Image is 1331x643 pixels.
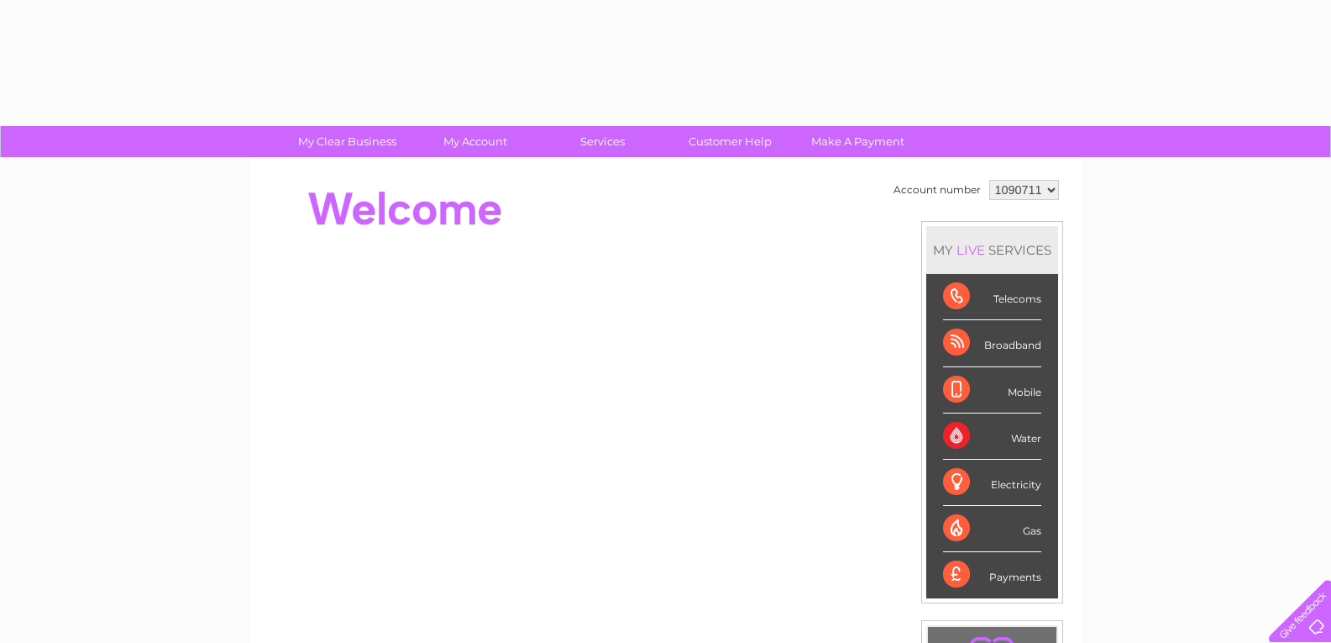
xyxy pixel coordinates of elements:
a: Customer Help [661,126,799,157]
div: Water [943,414,1041,460]
div: Mobile [943,367,1041,414]
div: Electricity [943,460,1041,506]
div: LIVE [953,242,988,258]
a: My Clear Business [278,126,417,157]
td: Account number [889,176,985,204]
div: Payments [943,552,1041,598]
div: MY SERVICES [926,226,1058,274]
a: My Account [406,126,544,157]
a: Make A Payment [789,126,927,157]
div: Gas [943,506,1041,552]
div: Telecoms [943,274,1041,320]
div: Broadband [943,320,1041,366]
a: Services [533,126,672,157]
